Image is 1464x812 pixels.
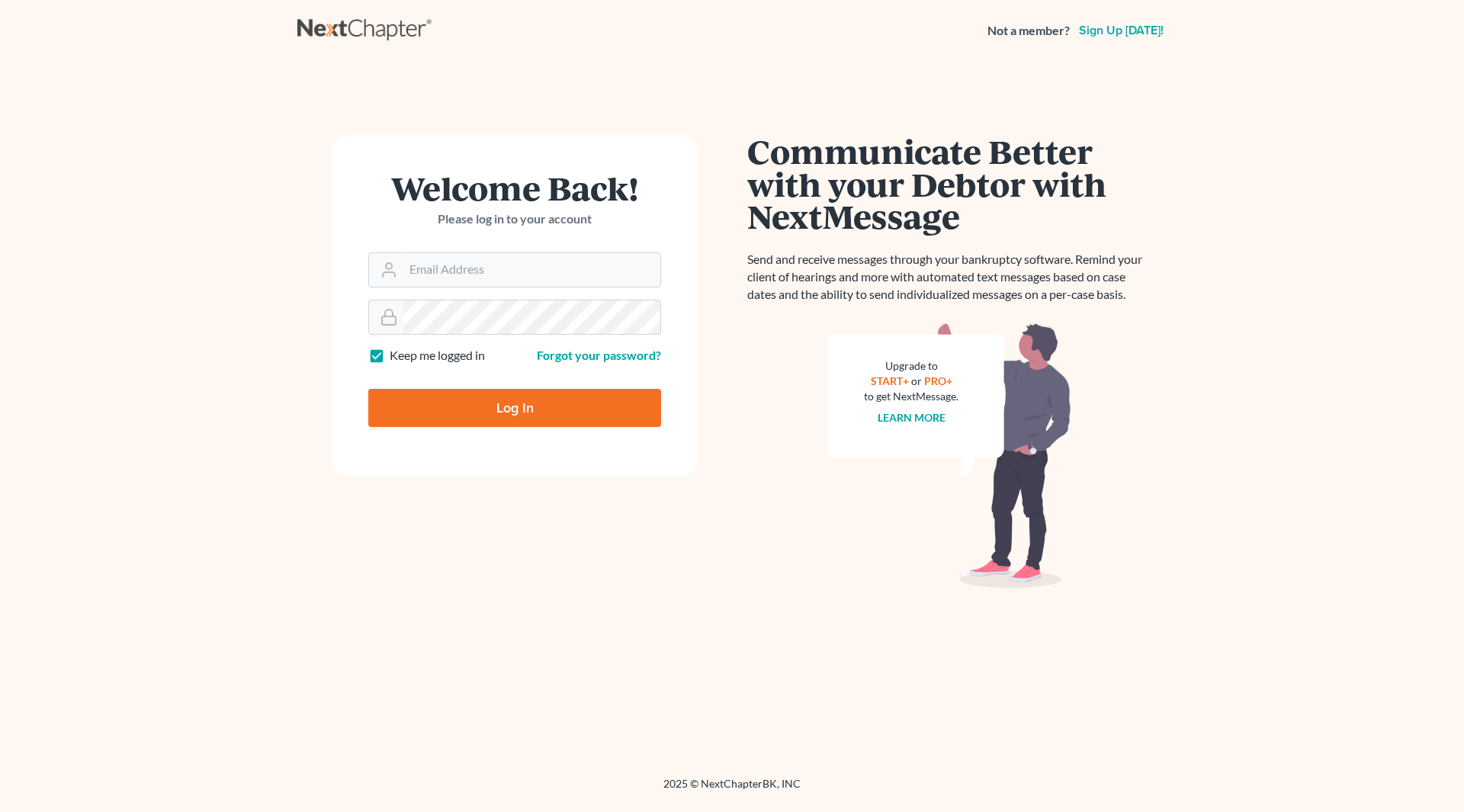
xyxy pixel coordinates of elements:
[827,322,1071,589] img: nextmessage_bg-59042aed3d76b12b5cd301f8e5b87938c9018125f34e5fa2b7a6b67550977c72.svg
[987,22,1070,40] strong: Not a member?
[747,251,1151,303] p: Send and receive messages through your bankruptcy software. Remind your client of hearings and mo...
[390,347,485,364] label: Keep me logged in
[368,210,661,228] p: Please log in to your account
[864,358,958,374] div: Upgrade to
[911,374,922,387] span: or
[368,389,661,427] input: Log In
[297,776,1167,804] div: 2025 © NextChapterBK, INC
[537,348,661,362] a: Forgot your password?
[864,389,958,404] div: to get NextMessage.
[747,135,1151,233] h1: Communicate Better with your Debtor with NextMessage
[1076,24,1167,37] a: Sign up [DATE]!
[368,172,661,204] h1: Welcome Back!
[924,374,952,387] a: PRO+
[871,374,909,387] a: START+
[403,253,660,287] input: Email Address
[878,411,945,424] a: Learn more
